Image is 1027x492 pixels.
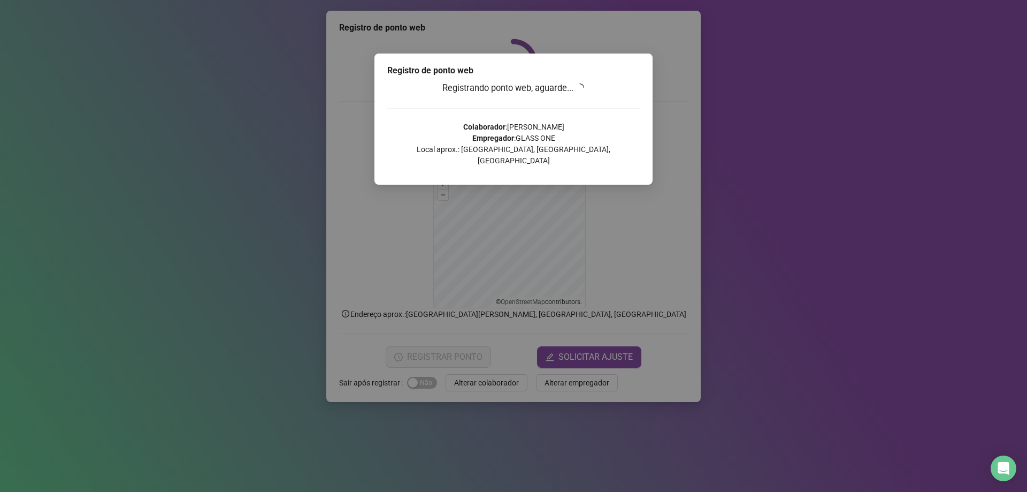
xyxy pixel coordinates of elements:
h3: Registrando ponto web, aguarde... [387,81,640,95]
strong: Colaborador [463,123,505,131]
span: loading [576,83,585,93]
p: : [PERSON_NAME] : GLASS ONE Local aprox.: [GEOGRAPHIC_DATA], [GEOGRAPHIC_DATA], [GEOGRAPHIC_DATA] [387,122,640,166]
strong: Empregador [472,134,514,142]
div: Registro de ponto web [387,64,640,77]
div: Open Intercom Messenger [991,456,1016,481]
